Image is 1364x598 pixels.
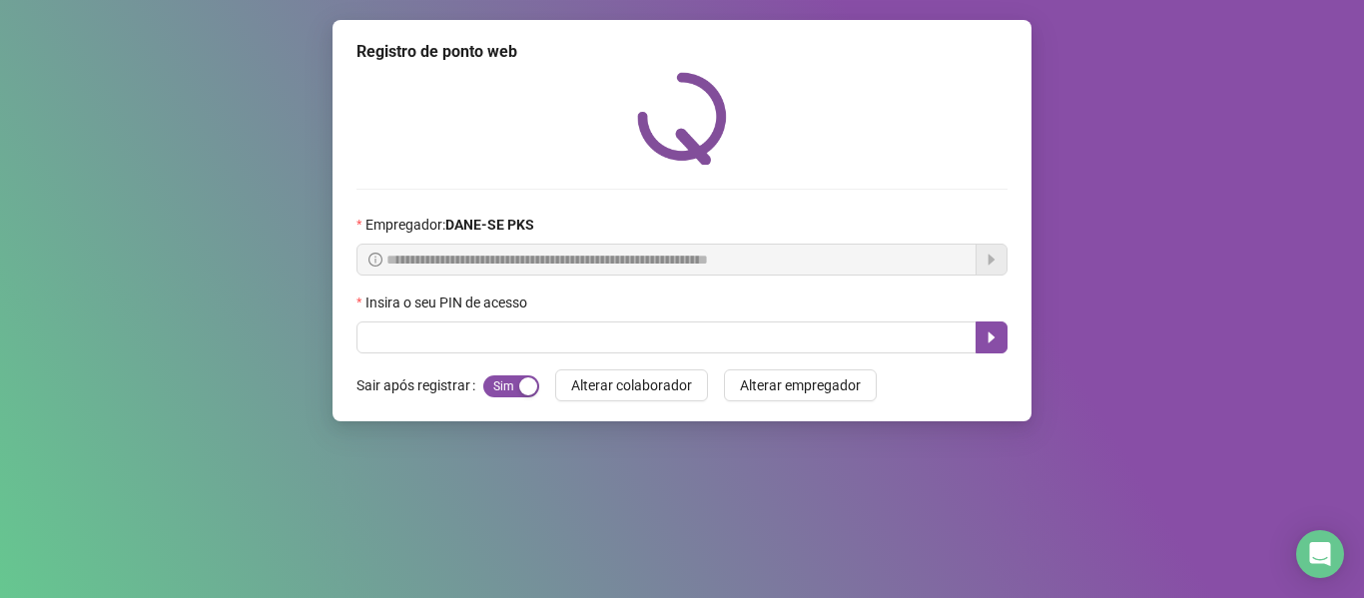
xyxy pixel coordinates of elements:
span: Empregador : [365,214,534,236]
div: Open Intercom Messenger [1296,530,1344,578]
div: Registro de ponto web [356,40,1008,64]
span: info-circle [368,253,382,267]
strong: DANE-SE PKS [445,217,534,233]
img: QRPoint [637,72,727,165]
label: Sair após registrar [356,369,483,401]
button: Alterar empregador [724,369,877,401]
span: Alterar empregador [740,374,861,396]
span: caret-right [984,329,1000,345]
span: Alterar colaborador [571,374,692,396]
label: Insira o seu PIN de acesso [356,292,540,313]
button: Alterar colaborador [555,369,708,401]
